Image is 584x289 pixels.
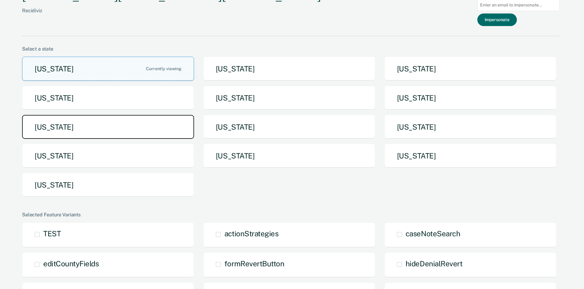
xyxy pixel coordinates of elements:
button: [US_STATE] [203,144,375,168]
div: Recidiviz [22,8,321,23]
button: [US_STATE] [203,57,375,81]
button: [US_STATE] [22,144,194,168]
button: [US_STATE] [22,57,194,81]
button: Impersonate [477,13,517,26]
button: [US_STATE] [384,144,556,168]
button: [US_STATE] [22,86,194,110]
span: caseNoteSearch [406,229,460,238]
button: [US_STATE] [22,173,194,197]
span: editCountyFields [43,259,99,268]
button: [US_STATE] [384,86,556,110]
button: [US_STATE] [384,115,556,139]
span: actionStrategies [224,229,278,238]
div: Selected Feature Variants [22,212,559,218]
button: [US_STATE] [203,115,375,139]
button: [US_STATE] [22,115,194,139]
button: [US_STATE] [384,57,556,81]
button: [US_STATE] [203,86,375,110]
span: hideDenialRevert [406,259,462,268]
span: formRevertButton [224,259,284,268]
span: TEST [43,229,61,238]
div: Select a state [22,46,559,52]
